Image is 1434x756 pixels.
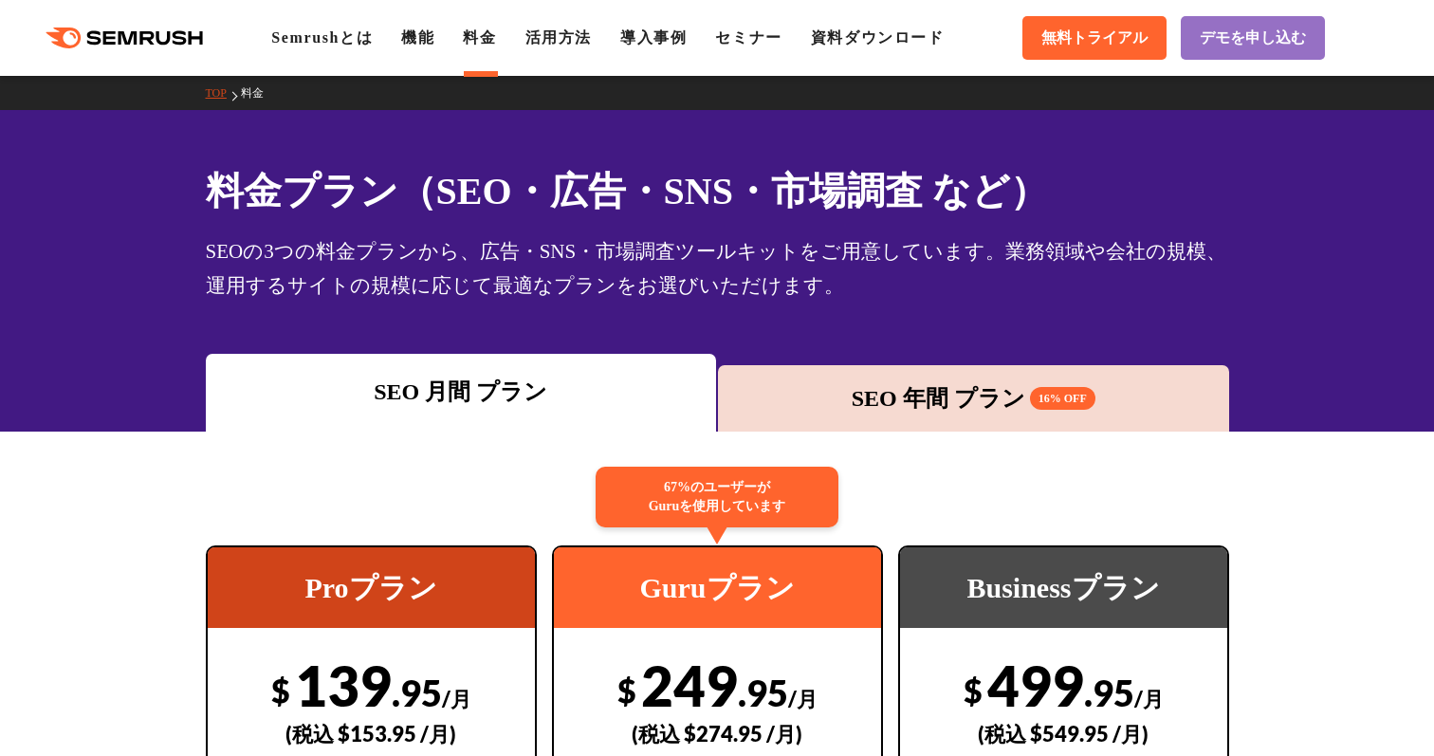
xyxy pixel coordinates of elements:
[525,29,592,46] a: 活用方法
[215,375,708,409] div: SEO 月間 プラン
[206,163,1229,219] h1: 料金プラン（SEO・広告・SNS・市場調査 など）
[206,234,1229,303] div: SEOの3つの料金プランから、広告・SNS・市場調査ツールキットをご用意しています。業務領域や会社の規模、運用するサイトの規模に応じて最適なプランをお選びいただけます。
[811,29,945,46] a: 資料ダウンロード
[442,686,471,711] span: /月
[392,671,442,714] span: .95
[900,547,1227,628] div: Businessプラン
[1030,387,1095,410] span: 16% OFF
[1200,28,1306,48] span: デモを申し込む
[554,547,881,628] div: Guruプラン
[463,29,496,46] a: 料金
[727,381,1220,415] div: SEO 年間 プラン
[401,29,434,46] a: 機能
[1134,686,1164,711] span: /月
[964,671,983,710] span: $
[206,86,241,100] a: TOP
[241,86,278,100] a: 料金
[715,29,781,46] a: セミナー
[1181,16,1325,60] a: デモを申し込む
[620,29,687,46] a: 導入事例
[617,671,636,710] span: $
[1041,28,1148,48] span: 無料トライアル
[1084,671,1134,714] span: .95
[788,686,818,711] span: /月
[208,547,535,628] div: Proプラン
[271,29,373,46] a: Semrushとは
[271,671,290,710] span: $
[596,467,838,527] div: 67%のユーザーが Guruを使用しています
[1022,16,1167,60] a: 無料トライアル
[738,671,788,714] span: .95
